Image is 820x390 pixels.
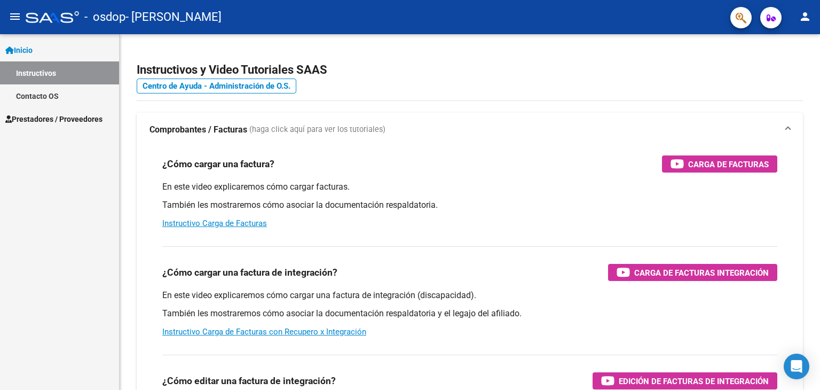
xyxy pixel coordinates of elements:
[619,375,769,388] span: Edición de Facturas de integración
[162,290,777,301] p: En este video explicaremos cómo cargar una factura de integración (discapacidad).
[84,5,125,29] span: - osdop
[162,219,267,228] a: Instructivo Carga de Facturas
[137,79,296,93] a: Centro de Ayuda - Administración de O.S.
[634,266,769,279] span: Carga de Facturas Integración
[799,10,811,23] mat-icon: person
[137,113,803,147] mat-expansion-panel-header: Comprobantes / Facturas (haga click aquí para ver los tutoriales)
[162,265,337,280] h3: ¿Cómo cargar una factura de integración?
[608,264,777,281] button: Carga de Facturas Integración
[162,308,777,319] p: También les mostraremos cómo asociar la documentación respaldatoria y el legajo del afiliado.
[162,157,274,171] h3: ¿Cómo cargar una factura?
[162,199,777,211] p: También les mostraremos cómo asociar la documentación respaldatoria.
[5,44,33,56] span: Inicio
[5,113,102,125] span: Prestadores / Proveedores
[688,158,769,171] span: Carga de Facturas
[137,60,803,80] h2: Instructivos y Video Tutoriales SAAS
[149,124,247,136] strong: Comprobantes / Facturas
[162,181,777,193] p: En este video explicaremos cómo cargar facturas.
[162,373,336,388] h3: ¿Cómo editar una factura de integración?
[662,155,777,173] button: Carga de Facturas
[593,372,777,389] button: Edición de Facturas de integración
[162,327,366,337] a: Instructivo Carga de Facturas con Recupero x Integración
[9,10,21,23] mat-icon: menu
[784,354,809,379] div: Open Intercom Messenger
[125,5,222,29] span: - [PERSON_NAME]
[249,124,385,136] span: (haga click aquí para ver los tutoriales)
